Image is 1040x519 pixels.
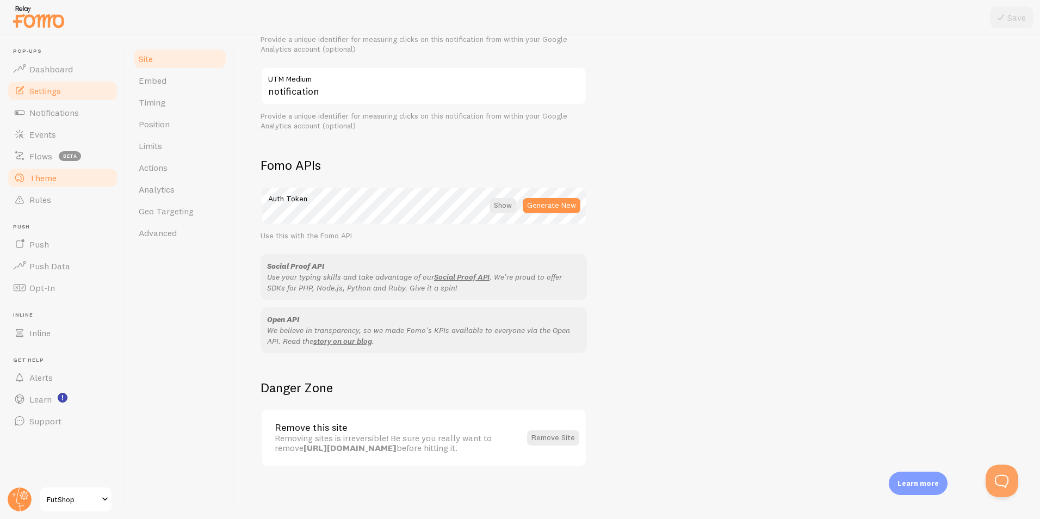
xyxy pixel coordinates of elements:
span: Push [29,239,49,250]
span: Inline [29,328,51,338]
div: Removing sites is irreversible! Be sure you really want to remove before hitting it. [275,433,521,453]
label: Auth Token [261,187,587,205]
span: beta [59,151,81,161]
button: Generate New [523,198,580,213]
a: Position [132,113,227,135]
h2: Danger Zone [261,379,587,396]
svg: <p>Watch New Feature Tutorials!</p> [58,393,67,403]
span: Analytics [139,184,175,195]
a: Social Proof API [434,272,490,282]
div: Learn more [889,472,948,495]
a: Inline [7,322,119,344]
a: Embed [132,70,227,91]
a: Advanced [132,222,227,244]
a: Push Data [7,255,119,277]
span: Notifications [29,107,79,118]
div: Open API [267,314,580,325]
a: Actions [132,157,227,178]
span: Push [13,224,119,231]
span: Embed [139,75,166,86]
span: Limits [139,140,162,151]
a: Site [132,48,227,70]
h2: Fomo APIs [261,157,587,174]
p: Use your typing skills and take advantage of our . We're proud to offer SDKs for PHP, Node.js, Py... [267,271,580,293]
a: Geo Targeting [132,200,227,222]
div: Provide a unique identifier for measuring clicks on this notification from within your Google Ana... [261,112,587,131]
a: Opt-In [7,277,119,299]
span: Get Help [13,357,119,364]
span: FutShop [47,493,98,506]
label: UTM Medium [261,67,587,85]
a: Flows beta [7,145,119,167]
span: Theme [29,172,57,183]
span: Advanced [139,227,177,238]
span: Position [139,119,170,129]
a: Analytics [132,178,227,200]
p: Learn more [897,478,939,489]
div: Provide a unique identifier for measuring clicks on this notification from within your Google Ana... [261,35,587,54]
a: Timing [132,91,227,113]
button: Remove Site [527,430,579,446]
img: fomo-relay-logo-orange.svg [11,3,66,30]
span: Rules [29,194,51,205]
div: Social Proof API [267,261,580,271]
span: Flows [29,151,52,162]
a: Dashboard [7,58,119,80]
span: Alerts [29,372,53,383]
a: Notifications [7,102,119,123]
span: Inline [13,312,119,319]
p: We believe in transparency, so we made Fomo's KPIs available to everyone via the Open API. Read t... [267,325,580,347]
span: Site [139,53,153,64]
span: Actions [139,162,168,173]
a: Limits [132,135,227,157]
div: Remove this site [275,423,521,432]
span: Timing [139,97,165,108]
div: Use this with the Fomo API [261,231,587,241]
span: Push Data [29,261,70,271]
a: story on our blog [313,336,372,346]
a: Alerts [7,367,119,388]
span: Support [29,416,61,427]
a: Push [7,233,119,255]
span: Events [29,129,56,140]
span: Settings [29,85,61,96]
a: Support [7,410,119,432]
a: Learn [7,388,119,410]
span: Opt-In [29,282,55,293]
span: Geo Targeting [139,206,194,217]
a: Rules [7,189,119,211]
strong: [URL][DOMAIN_NAME] [304,442,397,453]
a: Settings [7,80,119,102]
a: Events [7,123,119,145]
span: Learn [29,394,52,405]
span: Pop-ups [13,48,119,55]
iframe: Help Scout Beacon - Open [986,465,1018,497]
span: Dashboard [29,64,73,75]
a: FutShop [39,486,113,512]
a: Theme [7,167,119,189]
